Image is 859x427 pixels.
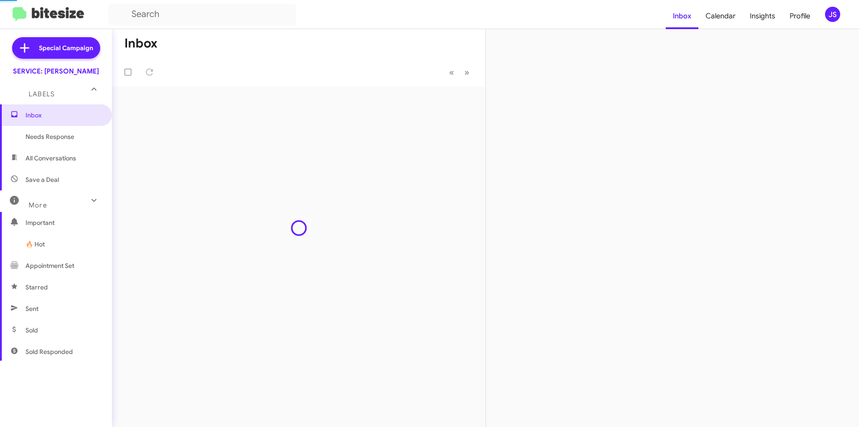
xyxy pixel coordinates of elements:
[26,304,38,313] span: Sent
[26,283,48,292] span: Starred
[698,3,743,29] a: Calendar
[444,63,459,82] button: Previous
[743,3,782,29] a: Insights
[29,201,47,209] span: More
[26,261,74,270] span: Appointment Set
[26,240,45,249] span: 🔥 Hot
[108,4,296,25] input: Search
[666,3,698,29] a: Inbox
[817,7,849,22] button: JS
[464,67,469,78] span: »
[26,132,102,141] span: Needs Response
[124,36,157,51] h1: Inbox
[825,7,840,22] div: JS
[26,347,73,356] span: Sold Responded
[26,175,59,184] span: Save a Deal
[26,326,38,335] span: Sold
[782,3,817,29] a: Profile
[26,111,102,120] span: Inbox
[444,63,475,82] nav: Page navigation example
[29,90,55,98] span: Labels
[13,67,99,76] div: SERVICE: [PERSON_NAME]
[26,154,76,163] span: All Conversations
[459,63,475,82] button: Next
[39,43,93,52] span: Special Campaign
[449,67,454,78] span: «
[26,218,102,227] span: Important
[12,37,100,59] a: Special Campaign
